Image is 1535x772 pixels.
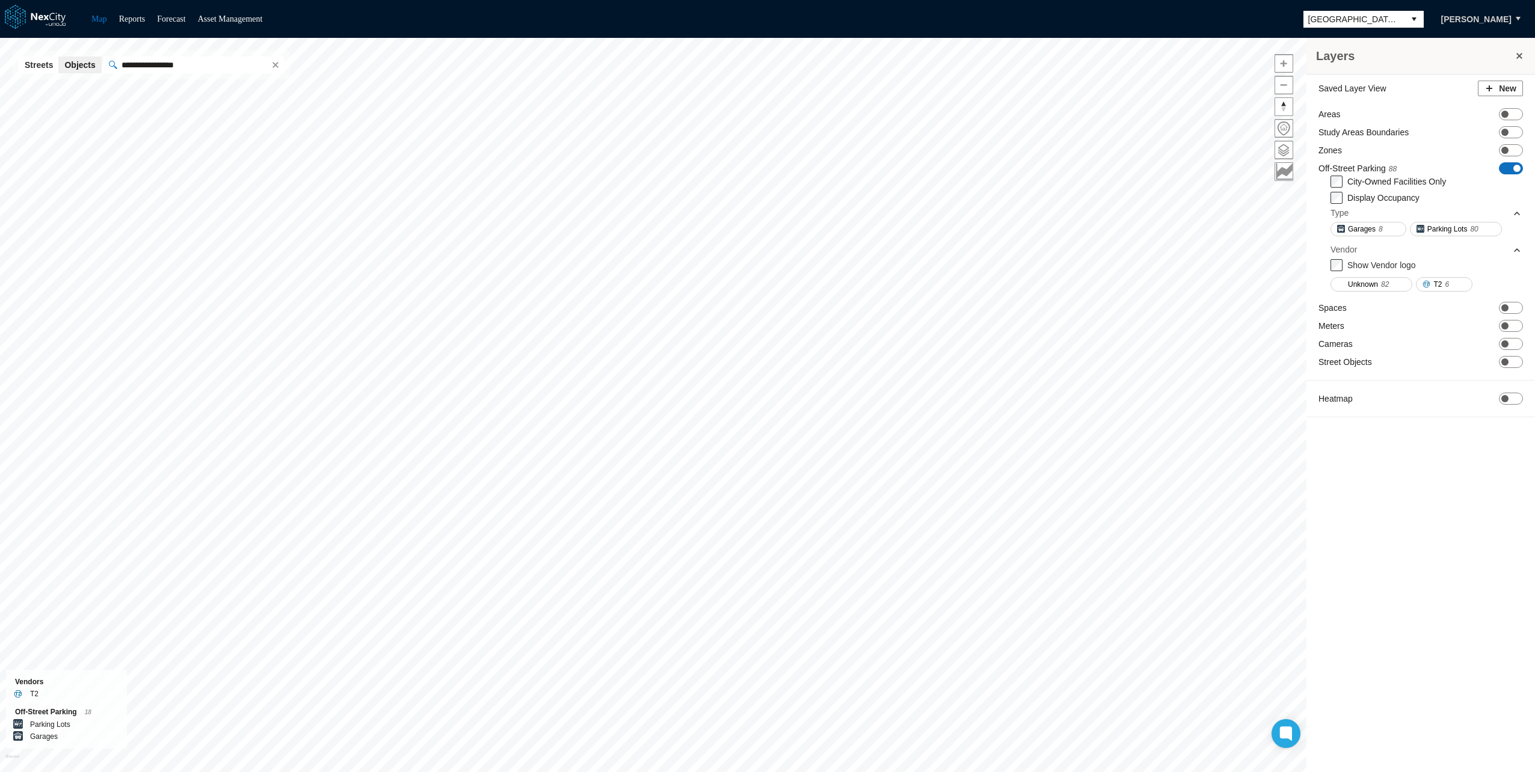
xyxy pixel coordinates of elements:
button: Parking Lots80 [1410,222,1502,236]
a: Reports [119,14,146,23]
button: Unknown82 [1330,277,1412,292]
button: Key metrics [1275,162,1293,181]
label: City-Owned Facilities Only [1347,177,1446,186]
a: Map [91,14,107,23]
span: [PERSON_NAME] [1441,13,1512,25]
label: Garages [30,731,58,743]
button: Streets [19,57,59,73]
div: Off-Street Parking [15,706,118,718]
span: 8 [1379,223,1383,235]
div: Vendor [1330,240,1522,259]
button: T26 [1416,277,1472,292]
button: New [1478,81,1523,96]
span: Objects [64,59,95,71]
label: Study Areas Boundaries [1318,126,1409,138]
label: Heatmap [1318,393,1353,405]
span: 6 [1445,278,1449,290]
a: Asset Management [198,14,263,23]
span: 80 [1470,223,1478,235]
span: clear [267,57,284,73]
span: Reset bearing to north [1275,98,1293,115]
span: New [1499,82,1516,94]
button: Layers management [1275,141,1293,159]
label: Display Occupancy [1347,193,1420,203]
button: Objects [58,57,101,73]
a: Forecast [157,14,185,23]
button: Zoom in [1275,54,1293,73]
label: Meters [1318,320,1344,332]
span: 82 [1381,278,1389,290]
label: Cameras [1318,338,1353,350]
button: select [1404,11,1424,28]
div: Type [1330,204,1522,222]
span: 18 [85,709,91,715]
span: [GEOGRAPHIC_DATA][PERSON_NAME] [1308,13,1400,25]
a: Mapbox homepage [5,755,19,768]
h3: Layers [1316,47,1513,64]
label: Parking Lots [30,718,70,731]
button: [PERSON_NAME] [1429,9,1524,29]
label: Show Vendor logo [1347,260,1416,270]
button: Home [1275,119,1293,138]
label: Off-Street Parking [1318,162,1397,175]
span: Parking Lots [1427,223,1468,235]
label: Areas [1318,108,1341,120]
label: Saved Layer View [1318,82,1386,94]
label: Spaces [1318,302,1347,314]
span: Zoom in [1275,55,1293,72]
div: Vendor [1330,244,1357,256]
button: Reset bearing to north [1275,97,1293,116]
label: Street Objects [1318,356,1372,368]
label: T2 [30,688,38,700]
button: Garages8 [1330,222,1406,236]
span: Zoom out [1275,76,1293,94]
span: Unknown [1348,278,1378,290]
div: Type [1330,207,1349,219]
button: Zoom out [1275,76,1293,94]
label: Zones [1318,144,1342,156]
span: Streets [25,59,53,71]
span: Garages [1348,223,1376,235]
div: Vendors [15,676,118,688]
span: 88 [1389,165,1397,173]
span: T2 [1433,278,1442,290]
